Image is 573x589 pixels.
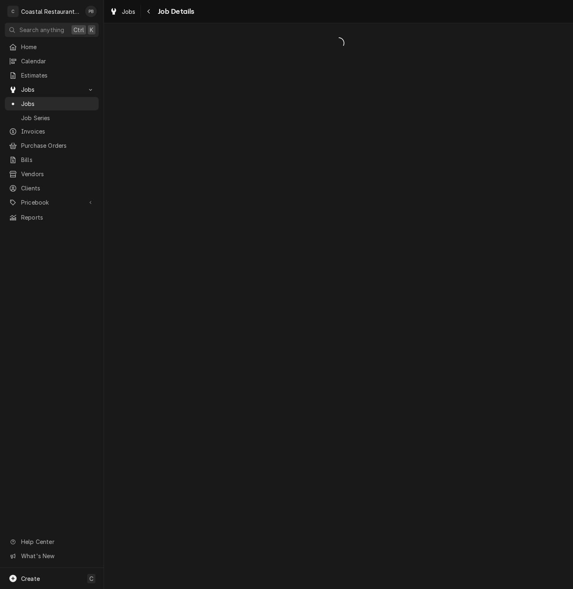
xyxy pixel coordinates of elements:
[85,6,97,17] div: Phill Blush's Avatar
[21,213,95,222] span: Reports
[21,575,40,582] span: Create
[21,198,82,207] span: Pricebook
[104,35,573,52] span: Loading...
[5,83,99,96] a: Go to Jobs
[21,57,95,65] span: Calendar
[156,6,195,17] span: Job Details
[5,23,99,37] button: Search anythingCtrlK
[5,535,99,548] a: Go to Help Center
[21,537,94,546] span: Help Center
[5,69,99,82] a: Estimates
[5,181,99,195] a: Clients
[19,26,64,34] span: Search anything
[21,7,81,16] div: Coastal Restaurant Repair
[7,6,19,17] div: C
[5,167,99,181] a: Vendors
[21,43,95,51] span: Home
[5,111,99,125] a: Job Series
[21,184,95,192] span: Clients
[143,5,156,18] button: Navigate back
[21,114,95,122] span: Job Series
[85,6,97,17] div: PB
[21,155,95,164] span: Bills
[89,574,93,583] span: C
[74,26,84,34] span: Ctrl
[5,125,99,138] a: Invoices
[5,54,99,68] a: Calendar
[21,552,94,560] span: What's New
[21,71,95,80] span: Estimates
[5,153,99,166] a: Bills
[106,5,139,18] a: Jobs
[21,99,95,108] span: Jobs
[90,26,93,34] span: K
[5,211,99,224] a: Reports
[5,196,99,209] a: Go to Pricebook
[21,127,95,136] span: Invoices
[5,40,99,54] a: Home
[5,139,99,152] a: Purchase Orders
[21,141,95,150] span: Purchase Orders
[122,7,136,16] span: Jobs
[21,170,95,178] span: Vendors
[5,549,99,563] a: Go to What's New
[21,85,82,94] span: Jobs
[5,97,99,110] a: Jobs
